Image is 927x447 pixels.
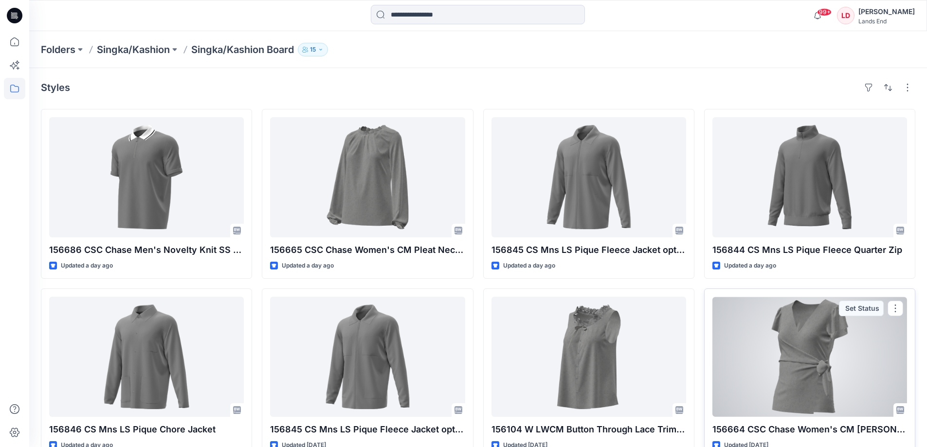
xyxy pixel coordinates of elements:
p: 156664 CSC Chase Women's CM [PERSON_NAME] Sleeve Wrap Top [712,423,907,436]
a: 156665 CSC Chase Women's CM Pleat Neck Top [270,117,465,237]
p: Singka/Kashion Board [191,43,294,56]
p: 156845 CS Mns LS Pique Fleece Jacket option 2 [270,423,465,436]
p: Updated a day ago [282,261,334,271]
div: [PERSON_NAME] [858,6,915,18]
p: 156686 CSC Chase Men's Novelty Knit SS Zip Front Placket Top [49,243,244,257]
p: 156845 CS Mns LS Pique Fleece Jacket option 1 [491,243,686,257]
p: 156665 CSC Chase Women's CM Pleat Neck Top [270,243,465,257]
span: 99+ [817,8,832,16]
a: 156846 CS Mns LS Pique Chore Jacket [49,297,244,417]
a: 156686 CSC Chase Men's Novelty Knit SS Zip Front Placket Top [49,117,244,237]
p: 156844 CS Mns LS Pique Fleece Quarter Zip [712,243,907,257]
a: Folders [41,43,75,56]
a: 156845 CS Mns LS Pique Fleece Jacket option 1 [491,117,686,237]
p: Updated a day ago [503,261,555,271]
p: 156104 W LWCM Button Through Lace Trim Tank [491,423,686,436]
div: LD [837,7,854,24]
a: 156104 W LWCM Button Through Lace Trim Tank [491,297,686,417]
p: 15 [310,44,316,55]
a: 156844 CS Mns LS Pique Fleece Quarter Zip [712,117,907,237]
a: 156664 CSC Chase Women's CM Flutter Sleeve Wrap Top [712,297,907,417]
p: Updated a day ago [61,261,113,271]
button: 15 [298,43,328,56]
p: Updated a day ago [724,261,776,271]
a: Singka/Kashion [97,43,170,56]
div: Lands End [858,18,915,25]
h4: Styles [41,82,70,93]
a: 156845 CS Mns LS Pique Fleece Jacket option 2 [270,297,465,417]
p: 156846 CS Mns LS Pique Chore Jacket [49,423,244,436]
